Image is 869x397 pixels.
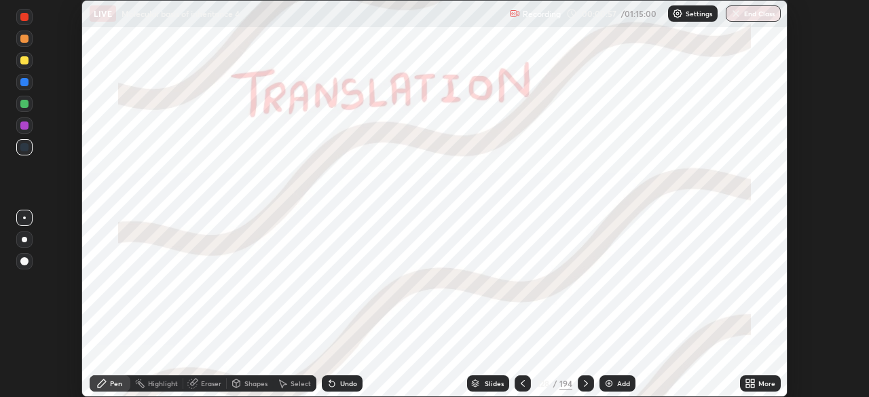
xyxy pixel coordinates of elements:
[291,380,311,387] div: Select
[686,10,712,17] p: Settings
[553,379,557,387] div: /
[559,377,572,390] div: 194
[509,8,520,19] img: recording.375f2c34.svg
[201,380,221,387] div: Eraser
[148,380,178,387] div: Highlight
[94,8,112,19] p: LIVE
[604,378,614,389] img: add-slide-button
[672,8,683,19] img: class-settings-icons
[122,8,240,19] p: Molecular basis of inheritance 4
[758,380,775,387] div: More
[244,380,267,387] div: Shapes
[485,380,504,387] div: Slides
[726,5,781,22] button: End Class
[617,380,630,387] div: Add
[536,379,550,387] div: 128
[523,9,561,19] p: Recording
[110,380,122,387] div: Pen
[731,8,741,19] img: end-class-cross
[340,380,357,387] div: Undo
